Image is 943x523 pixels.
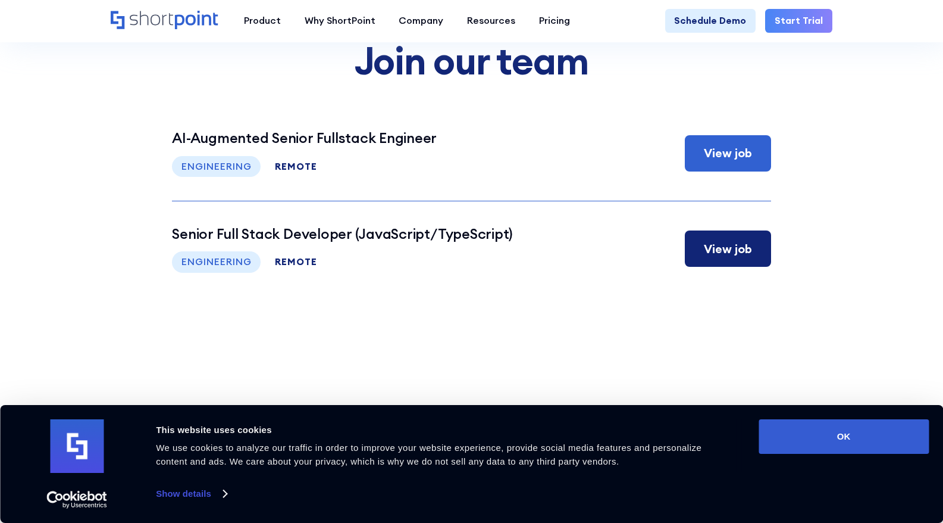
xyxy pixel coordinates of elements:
[111,11,220,32] a: Home
[156,423,732,437] div: This website uses cookies
[729,385,943,523] iframe: Chat Widget
[172,251,261,273] div: Engineering
[539,14,570,28] div: Pricing
[759,419,929,454] button: OK
[156,443,701,466] span: We use cookies to analyze our traffic in order to improve your website experience, provide social...
[704,240,752,258] div: View job
[275,257,317,267] div: remote
[232,9,293,33] a: Product
[704,144,752,162] div: View job
[156,485,226,503] a: Show details
[50,419,104,473] img: logo
[244,14,281,28] div: Product
[172,129,437,147] h3: AI-Augmented Senior Fullstack Engineer
[25,491,129,509] a: Usercentrics Cookiebot - opens in a new window
[455,9,527,33] a: Resources
[305,14,375,28] div: Why ShortPoint
[293,9,387,33] a: Why ShortPoint
[172,156,261,178] div: Engineering
[387,9,456,33] a: Company
[399,14,443,28] div: Company
[527,9,582,33] a: Pricing
[765,9,832,33] a: Start Trial
[665,9,756,33] a: Schedule Demo
[172,201,770,296] a: Senior Full Stack Developer (JavaScript/TypeScript)EngineeringremoteView job
[467,14,515,28] div: Resources
[172,225,513,242] h3: Senior Full Stack Developer (JavaScript/TypeScript)
[275,162,317,172] div: remote
[172,41,770,82] h3: Join our team
[172,106,770,201] a: AI-Augmented Senior Fullstack EngineerEngineeringremoteView job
